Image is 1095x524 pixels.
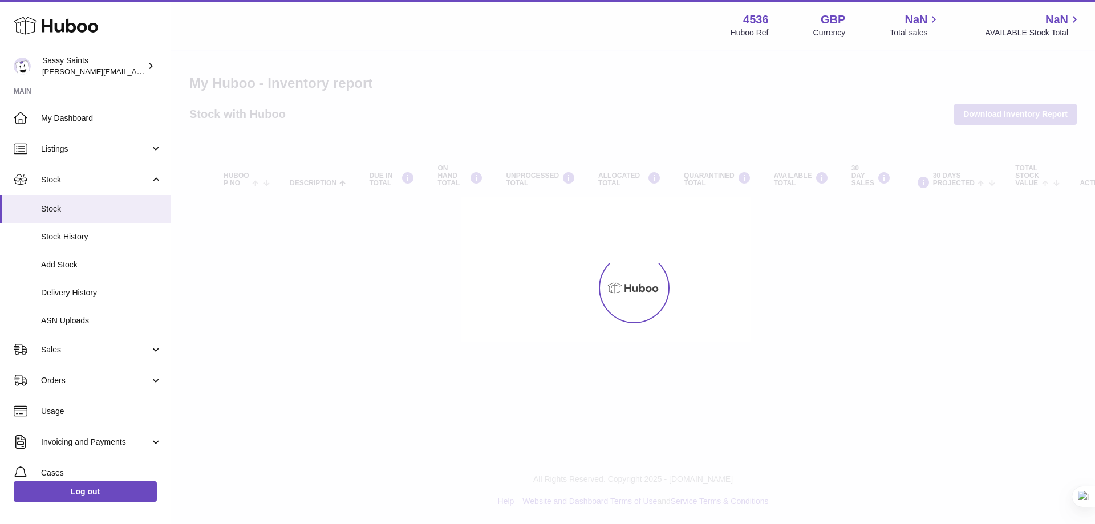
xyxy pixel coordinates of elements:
a: NaN AVAILABLE Stock Total [985,12,1081,38]
span: Stock [41,204,162,214]
span: Sales [41,344,150,355]
span: Delivery History [41,287,162,298]
a: Log out [14,481,157,502]
span: Usage [41,406,162,417]
a: NaN Total sales [890,12,940,38]
span: Stock [41,174,150,185]
span: Orders [41,375,150,386]
span: Cases [41,468,162,478]
strong: 4536 [743,12,769,27]
img: ramey@sassysaints.com [14,58,31,75]
div: Currency [813,27,846,38]
span: NaN [905,12,927,27]
span: My Dashboard [41,113,162,124]
span: Invoicing and Payments [41,437,150,448]
span: ASN Uploads [41,315,162,326]
span: Total sales [890,27,940,38]
div: Huboo Ref [731,27,769,38]
span: NaN [1045,12,1068,27]
strong: GBP [821,12,845,27]
span: Listings [41,144,150,155]
span: AVAILABLE Stock Total [985,27,1081,38]
span: Stock History [41,231,162,242]
span: Add Stock [41,259,162,270]
span: [PERSON_NAME][EMAIL_ADDRESS][DOMAIN_NAME] [42,67,229,76]
div: Sassy Saints [42,55,145,77]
